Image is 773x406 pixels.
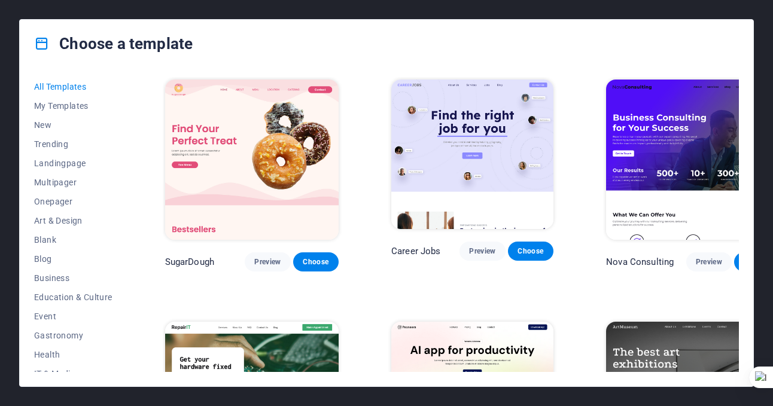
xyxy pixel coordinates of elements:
[34,292,112,302] span: Education & Culture
[508,242,553,261] button: Choose
[34,345,112,364] button: Health
[34,77,112,96] button: All Templates
[34,369,112,378] span: IT & Media
[245,252,290,271] button: Preview
[34,82,112,91] span: All Templates
[34,120,112,130] span: New
[606,256,674,268] p: Nova Consulting
[34,211,112,230] button: Art & Design
[34,154,112,173] button: Landingpage
[34,235,112,245] span: Blank
[165,80,339,240] img: SugarDough
[34,254,112,264] span: Blog
[34,173,112,192] button: Multipager
[34,350,112,359] span: Health
[696,257,722,267] span: Preview
[34,249,112,268] button: Blog
[293,252,339,271] button: Choose
[254,257,281,267] span: Preview
[165,256,214,268] p: SugarDough
[34,273,112,283] span: Business
[34,216,112,225] span: Art & Design
[34,307,112,326] button: Event
[391,245,441,257] p: Career Jobs
[303,257,329,267] span: Choose
[34,230,112,249] button: Blank
[459,242,505,261] button: Preview
[391,80,553,229] img: Career Jobs
[34,158,112,168] span: Landingpage
[34,101,112,111] span: My Templates
[34,178,112,187] span: Multipager
[34,192,112,211] button: Onepager
[34,312,112,321] span: Event
[518,246,544,256] span: Choose
[34,268,112,288] button: Business
[34,139,112,149] span: Trending
[34,135,112,154] button: Trending
[34,34,193,53] h4: Choose a template
[469,246,495,256] span: Preview
[34,364,112,383] button: IT & Media
[686,252,732,271] button: Preview
[34,326,112,345] button: Gastronomy
[34,288,112,307] button: Education & Culture
[34,115,112,135] button: New
[34,96,112,115] button: My Templates
[34,331,112,340] span: Gastronomy
[34,197,112,206] span: Onepager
